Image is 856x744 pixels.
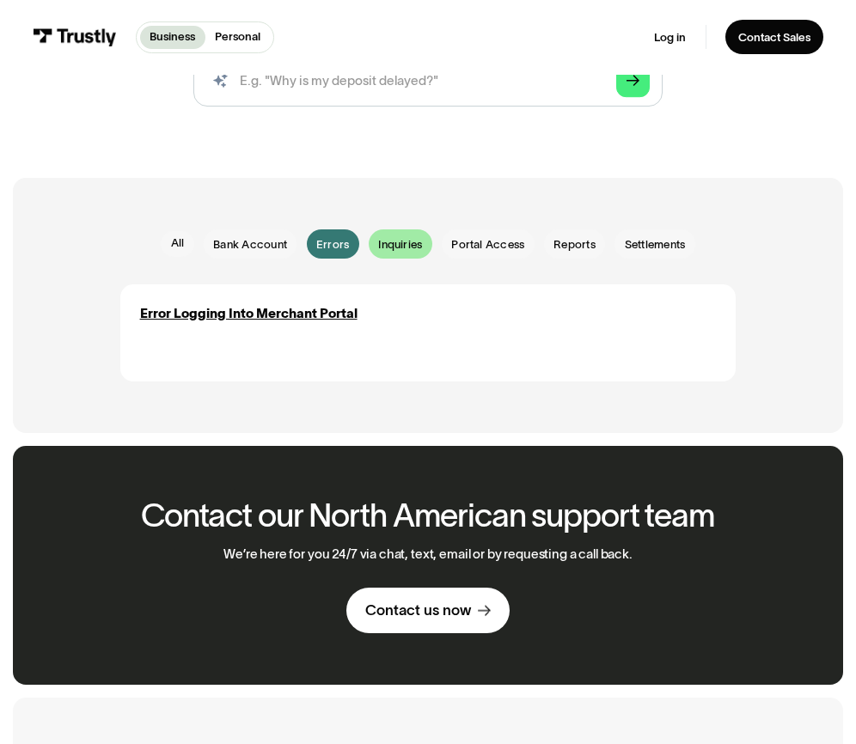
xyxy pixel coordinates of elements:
span: Reports [553,237,596,253]
a: All [161,231,193,257]
span: Inquiries [378,237,422,253]
a: Log in [654,30,686,45]
img: Trustly Logo [33,28,117,46]
a: Contact us now [346,588,511,632]
span: Bank Account [213,237,287,253]
input: search [193,54,663,106]
div: All [171,235,185,252]
form: Email Form [120,229,736,259]
p: Business [150,28,195,46]
p: We’re here for you 24/7 via chat, text, email or by requesting a call back. [223,546,633,562]
h2: Contact our North American support team [141,498,715,534]
a: Personal [205,26,271,49]
p: Personal [215,28,260,46]
div: Contact Sales [738,30,810,45]
form: Search [193,54,663,106]
a: Contact Sales [725,20,823,54]
span: Portal Access [451,237,524,253]
a: Business [140,26,205,49]
span: Errors [316,237,349,253]
div: Contact us now [365,601,471,619]
a: Error Logging Into Merchant Portal [140,304,358,324]
span: Settlements [625,237,686,253]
